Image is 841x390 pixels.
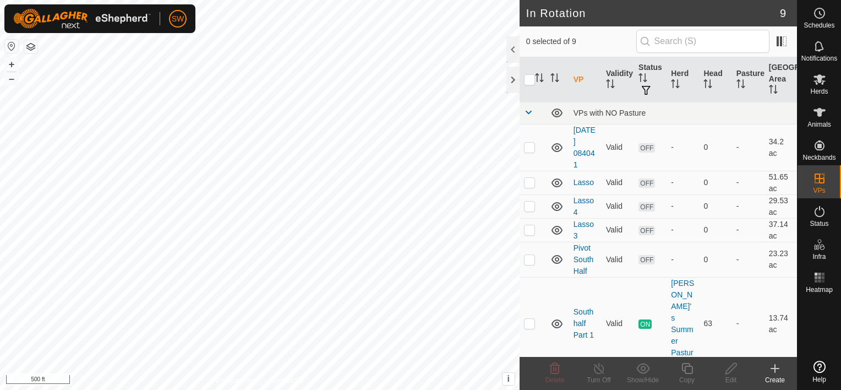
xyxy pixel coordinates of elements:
[5,58,18,71] button: +
[780,5,786,21] span: 9
[798,356,841,387] a: Help
[602,57,634,102] th: Validity
[764,277,797,370] td: 13.74 ac
[699,277,731,370] td: 63
[671,81,680,90] p-sorticon: Activate to sort
[764,194,797,218] td: 29.53 ac
[804,22,834,29] span: Schedules
[574,220,594,240] a: Lasso3
[545,376,565,384] span: Delete
[667,57,699,102] th: Herd
[812,376,826,383] span: Help
[602,277,634,370] td: Valid
[769,86,778,95] p-sorticon: Activate to sort
[699,124,731,171] td: 0
[699,218,731,242] td: 0
[671,177,695,188] div: -
[732,124,764,171] td: -
[550,75,559,84] p-sorticon: Activate to sort
[606,81,615,90] p-sorticon: Activate to sort
[665,375,709,385] div: Copy
[24,40,37,53] button: Map Layers
[574,109,793,117] div: VPs with NO Pasture
[732,194,764,218] td: -
[569,57,602,102] th: VP
[535,75,544,84] p-sorticon: Activate to sort
[813,187,825,194] span: VPs
[271,376,303,386] a: Contact Us
[736,81,745,90] p-sorticon: Activate to sort
[574,126,596,169] a: [DATE] 084041
[671,278,695,370] div: [PERSON_NAME]'s Summer Pasture
[699,194,731,218] td: 0
[703,81,712,90] p-sorticon: Activate to sort
[764,218,797,242] td: 37.14 ac
[216,376,258,386] a: Privacy Policy
[732,242,764,277] td: -
[526,36,636,47] span: 0 selected of 9
[621,375,665,385] div: Show/Hide
[602,124,634,171] td: Valid
[810,220,828,227] span: Status
[732,57,764,102] th: Pasture
[801,55,837,62] span: Notifications
[602,218,634,242] td: Valid
[806,286,833,293] span: Heatmap
[699,242,731,277] td: 0
[602,194,634,218] td: Valid
[602,242,634,277] td: Valid
[699,171,731,194] td: 0
[5,40,18,53] button: Reset Map
[638,143,655,153] span: OFF
[671,201,695,212] div: -
[634,57,667,102] th: Status
[764,124,797,171] td: 34.2 ac
[638,319,652,329] span: ON
[503,373,515,385] button: i
[636,30,769,53] input: Search (S)
[577,375,621,385] div: Turn Off
[699,57,731,102] th: Head
[574,196,594,216] a: Lasso 4
[764,171,797,194] td: 51.65 ac
[753,375,797,385] div: Create
[671,142,695,153] div: -
[807,121,831,128] span: Animals
[802,154,835,161] span: Neckbands
[709,375,753,385] div: Edit
[810,88,828,95] span: Herds
[638,202,655,212] span: OFF
[574,178,594,187] a: Lasso
[638,226,655,235] span: OFF
[732,277,764,370] td: -
[764,57,797,102] th: [GEOGRAPHIC_DATA] Area
[638,255,655,264] span: OFF
[732,171,764,194] td: -
[526,7,780,20] h2: In Rotation
[671,224,695,236] div: -
[13,9,151,29] img: Gallagher Logo
[602,171,634,194] td: Valid
[812,253,826,260] span: Infra
[638,178,655,188] span: OFF
[638,75,647,84] p-sorticon: Activate to sort
[507,374,510,383] span: i
[671,254,695,266] div: -
[732,218,764,242] td: -
[574,243,594,275] a: Pivot South Half
[574,307,594,339] a: South half Part 1
[172,13,184,25] span: SW
[764,242,797,277] td: 23.23 ac
[5,72,18,85] button: –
